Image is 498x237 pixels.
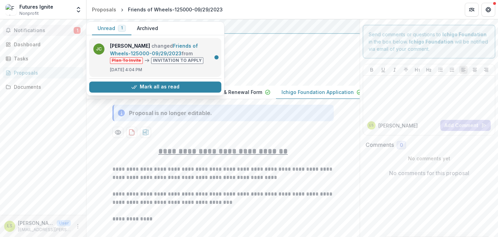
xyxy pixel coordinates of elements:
a: Dashboard [3,39,83,50]
button: Bold [368,66,376,74]
div: Futures Ignite [19,3,53,10]
button: Preview 970a075a-33af-4030-85a9-f0999265910c-2.pdf [112,127,123,138]
button: Add Comment [440,120,491,131]
span: 0 [400,142,403,148]
p: No comments for this proposal [389,169,469,177]
button: Align Right [482,66,490,74]
p: changed from [110,42,217,64]
button: Unread [92,22,131,35]
button: Open entity switcher [74,3,83,17]
img: Futures Ignite [6,4,17,15]
button: Ordered List [448,66,456,74]
button: Heading 1 [413,66,422,74]
div: Liz Sumpter [7,224,12,228]
button: Underline [379,66,387,74]
strong: Ichigo Foundation [442,31,487,37]
p: Report & Renewal Form [206,88,262,96]
div: Documents [14,83,78,91]
button: Partners [465,3,479,17]
div: Friends of Wheels-125000-09/29/2023 [128,6,223,13]
span: Notifications [14,28,74,34]
div: Dashboard [14,41,78,48]
button: Notifications1 [3,25,83,36]
button: Bullet List [436,66,445,74]
div: Proposals [92,6,116,13]
button: Heading 2 [425,66,433,74]
strong: Ichigo Foundation [409,39,453,45]
div: Proposal is no longer editable. [129,109,212,117]
span: Nonprofit [19,10,39,17]
a: Friends of Wheels-125000-09/29/2023 [110,43,198,56]
div: Send comments or questions to in the box below. will be notified via email of your comment. [363,25,495,58]
button: Archived [131,22,164,35]
nav: breadcrumb [89,4,225,15]
p: [PERSON_NAME] [18,219,54,227]
span: 1 [74,27,81,34]
button: download-proposal [140,127,151,138]
a: Proposals [3,67,83,78]
button: Italicize [390,66,399,74]
div: Proposals [14,69,78,76]
p: [EMAIL_ADDRESS][PERSON_NAME][DOMAIN_NAME] [18,227,71,233]
button: Align Center [471,66,479,74]
p: [PERSON_NAME] [378,122,418,129]
p: Ichigo Foundation Application [282,88,354,96]
a: Documents [3,81,83,93]
button: Align Left [459,66,468,74]
span: 1 [121,26,123,30]
a: Tasks [3,53,83,64]
button: download-proposal [126,127,137,138]
a: Proposals [89,4,119,15]
button: Mark all as read [89,82,221,93]
button: Strike [402,66,410,74]
button: More [74,222,82,230]
p: User [57,220,71,226]
h2: Comments [366,142,394,148]
div: Tasks [14,55,78,62]
p: No comments yet [366,155,492,162]
div: Liz Sumpter [369,124,373,127]
button: Get Help [481,3,495,17]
